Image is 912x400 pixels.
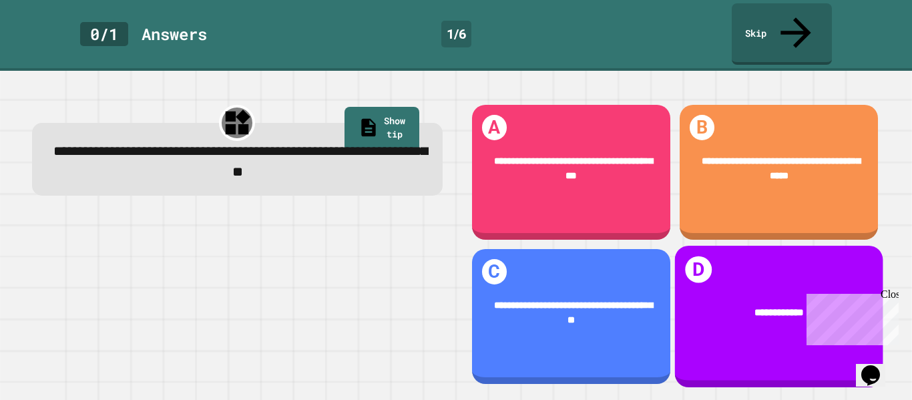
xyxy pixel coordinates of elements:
div: Answer s [142,22,207,46]
h1: B [690,115,715,140]
div: 1 / 6 [441,21,471,47]
div: Chat with us now!Close [5,5,92,85]
iframe: chat widget [801,288,899,345]
h1: A [482,115,507,140]
a: Show tip [345,107,419,152]
iframe: chat widget [856,347,899,387]
h1: D [685,256,712,283]
div: 0 / 1 [80,22,128,46]
a: Skip [732,3,832,65]
h1: C [482,259,507,284]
